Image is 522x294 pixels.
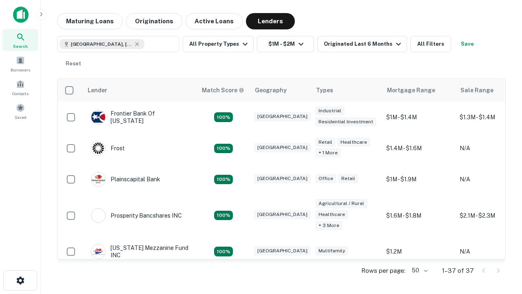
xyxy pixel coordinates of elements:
button: Maturing Loans [57,13,123,29]
div: Prosperity Bancshares INC [91,208,182,223]
div: Retail [315,138,336,147]
div: Matching Properties: 6, hasApolloMatch: undefined [214,211,233,220]
div: Office [315,174,336,183]
th: Geography [250,79,311,102]
a: Search [2,29,38,51]
p: Rows per page: [361,266,405,276]
td: $1M - $1.9M [382,164,456,195]
div: 50 [409,265,429,276]
div: Originated Last 6 Months [324,39,403,49]
div: [GEOGRAPHIC_DATA] [254,174,311,183]
div: Matching Properties: 4, hasApolloMatch: undefined [214,175,233,185]
button: Originated Last 6 Months [317,36,407,52]
div: Types [316,85,333,95]
div: [US_STATE] Mezzanine Fund INC [91,244,189,259]
img: picture [91,245,105,258]
button: Originations [126,13,182,29]
td: $1.6M - $1.8M [382,195,456,236]
div: [GEOGRAPHIC_DATA] [254,246,311,256]
img: picture [91,141,105,155]
a: Saved [2,100,38,122]
h6: Match Score [202,86,243,95]
span: Contacts [12,90,29,97]
td: $1M - $1.4M [382,102,456,133]
img: picture [91,172,105,186]
span: Borrowers [11,67,30,73]
button: All Filters [410,36,451,52]
span: [GEOGRAPHIC_DATA], [GEOGRAPHIC_DATA], [GEOGRAPHIC_DATA] [71,40,132,48]
a: Contacts [2,76,38,98]
button: Lenders [246,13,295,29]
span: Search [13,43,28,49]
div: [GEOGRAPHIC_DATA] [254,112,311,121]
td: $1.4M - $1.6M [382,133,456,164]
div: Frost [91,141,125,156]
img: picture [91,110,105,124]
span: Saved [15,114,27,120]
iframe: Chat Widget [481,229,522,268]
div: Geography [255,85,287,95]
button: $1M - $2M [257,36,314,52]
div: Plainscapital Bank [91,172,160,187]
img: picture [91,209,105,223]
div: Frontier Bank Of [US_STATE] [91,110,189,125]
p: 1–37 of 37 [442,266,474,276]
button: Reset [60,56,86,72]
th: Mortgage Range [382,79,456,102]
div: Healthcare [337,138,370,147]
div: Residential Investment [315,117,376,127]
a: Borrowers [2,53,38,75]
td: $1.2M [382,236,456,267]
div: Healthcare [315,210,348,219]
div: [GEOGRAPHIC_DATA] [254,210,311,219]
button: Active Loans [186,13,243,29]
div: Matching Properties: 4, hasApolloMatch: undefined [214,144,233,154]
div: Industrial [315,106,345,116]
button: Save your search to get updates of matches that match your search criteria. [454,36,480,52]
div: Matching Properties: 4, hasApolloMatch: undefined [214,112,233,122]
div: Matching Properties: 5, hasApolloMatch: undefined [214,247,233,256]
div: Multifamily [315,246,348,256]
div: Retail [338,174,358,183]
th: Capitalize uses an advanced AI algorithm to match your search with the best lender. The match sco... [197,79,250,102]
div: + 1 more [315,148,341,158]
button: All Property Types [183,36,254,52]
th: Lender [83,79,197,102]
div: + 3 more [315,221,343,230]
div: [GEOGRAPHIC_DATA] [254,143,311,152]
div: Agricultural / Rural [315,199,367,208]
div: Sale Range [460,85,493,95]
img: capitalize-icon.png [13,7,29,23]
th: Types [311,79,382,102]
div: Capitalize uses an advanced AI algorithm to match your search with the best lender. The match sco... [202,86,244,95]
div: Lender [88,85,107,95]
div: Mortgage Range [387,85,435,95]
